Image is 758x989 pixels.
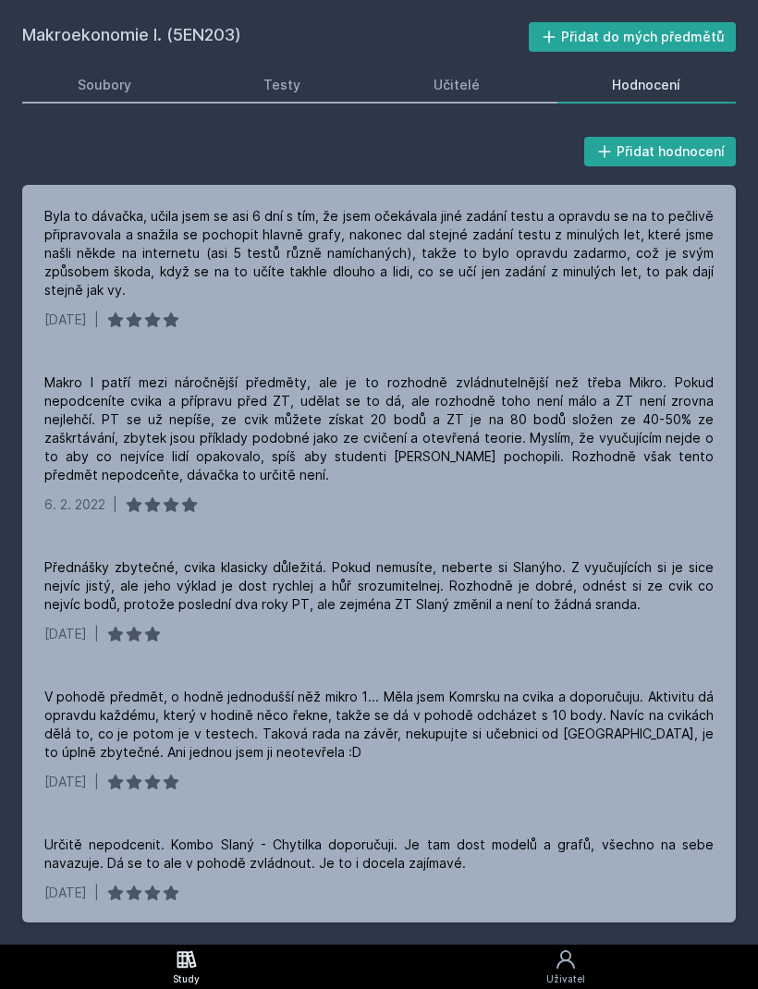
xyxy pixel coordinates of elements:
div: Testy [263,76,300,94]
div: Přednášky zbytečné, cvika klasicky důležitá. Pokud nemusíte, neberte si Slanýho. Z vyučujících si... [44,558,714,614]
a: Testy [209,67,357,104]
h2: Makroekonomie I. (5EN203) [22,22,529,52]
div: V pohodě předmět, o hodně jednodušší něž mikro 1... Měla jsem Komrsku na cvika a doporučuju. Akti... [44,688,714,762]
div: Byla to dávačka, učila jsem se asi 6 dní s tím, že jsem očekávala jiné zadání testu a opravdu se ... [44,207,714,299]
button: Přidat hodnocení [584,137,737,166]
div: Uživatel [546,972,585,986]
a: Soubory [22,67,187,104]
div: Makro I patří mezi náročnější předměty, ale je to rozhodně zvládnutelnější než třeba Mikro. Pokud... [44,373,714,484]
div: [DATE] [44,884,87,902]
div: | [94,773,99,791]
a: Hodnocení [557,67,737,104]
button: Přidat do mých předmětů [529,22,737,52]
div: [DATE] [44,311,87,329]
div: | [94,625,99,643]
div: [DATE] [44,773,87,791]
div: | [113,495,117,514]
div: | [94,884,99,902]
a: Učitelé [378,67,535,104]
div: | [94,311,99,329]
div: Study [173,972,200,986]
div: Soubory [78,76,131,94]
div: 6. 2. 2022 [44,495,105,514]
div: Hodnocení [612,76,680,94]
div: Určitě nepodcenit. Kombo Slaný - Chytilka doporučuji. Je tam dost modelů a grafů, všechno na sebe... [44,836,714,873]
div: Učitelé [434,76,480,94]
div: [DATE] [44,625,87,643]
